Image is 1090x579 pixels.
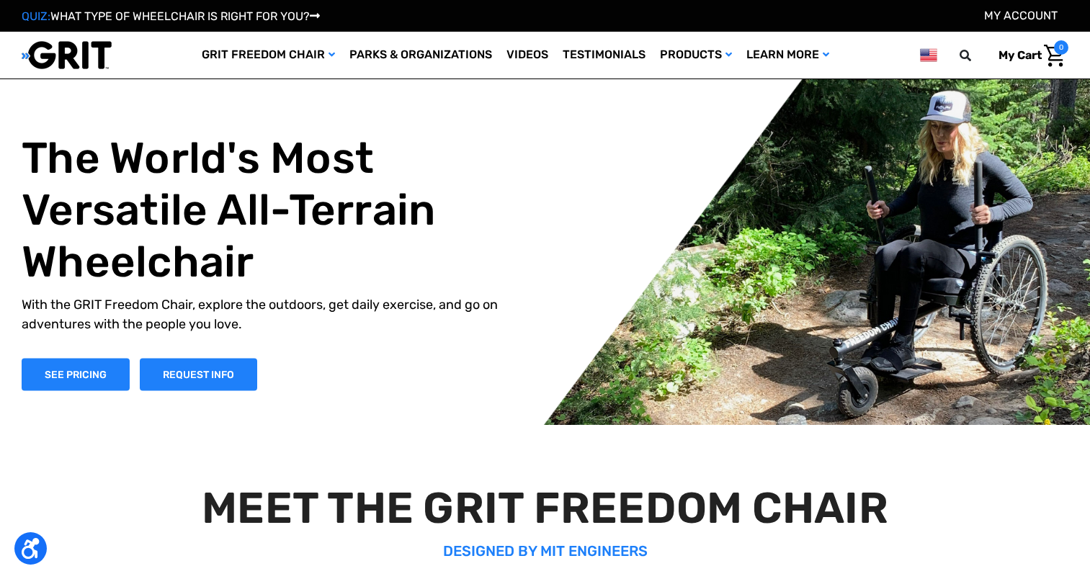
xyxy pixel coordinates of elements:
a: Parks & Organizations [342,32,499,78]
span: My Cart [999,48,1042,62]
p: With the GRIT Freedom Chair, explore the outdoors, get daily exercise, and go on adventures with ... [22,295,530,333]
a: QUIZ:WHAT TYPE OF WHEELCHAIR IS RIGHT FOR YOU? [22,9,320,23]
a: Cart with 0 items [988,40,1068,71]
img: Cart [1044,45,1065,67]
span: QUIZ: [22,9,50,23]
p: DESIGNED BY MIT ENGINEERS [27,540,1063,562]
a: Slide number 1, Request Information [140,358,257,390]
a: Learn More [739,32,836,78]
a: Shop Now [22,358,130,390]
a: GRIT Freedom Chair [195,32,342,78]
a: Account [984,9,1058,22]
span: 0 [1054,40,1068,55]
img: GRIT All-Terrain Wheelchair and Mobility Equipment [22,40,112,70]
input: Search [966,40,988,71]
a: Testimonials [555,32,653,78]
a: Videos [499,32,555,78]
a: Products [653,32,739,78]
img: us.png [920,46,937,64]
h2: MEET THE GRIT FREEDOM CHAIR [27,482,1063,534]
h1: The World's Most Versatile All-Terrain Wheelchair [22,132,530,287]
